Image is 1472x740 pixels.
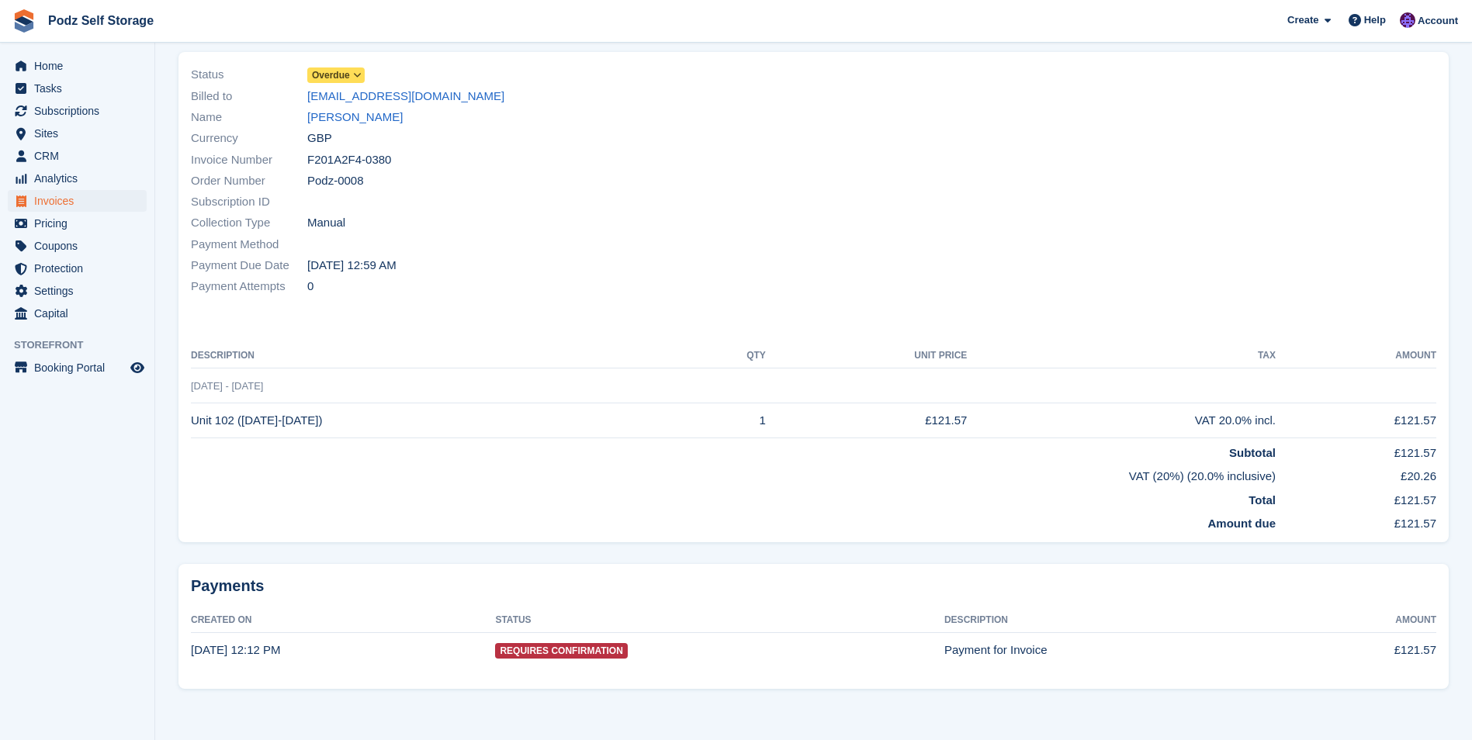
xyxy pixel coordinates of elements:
[1276,437,1436,462] td: £121.57
[1208,517,1276,530] strong: Amount due
[1276,509,1436,533] td: £121.57
[1418,13,1458,29] span: Account
[8,357,147,379] a: menu
[34,235,127,257] span: Coupons
[1287,12,1318,28] span: Create
[191,643,281,656] time: 2025-09-24 11:12:29 UTC
[191,462,1276,486] td: VAT (20%) (20.0% inclusive)
[967,344,1276,368] th: Tax
[8,190,147,212] a: menu
[8,168,147,189] a: menu
[307,130,332,147] span: GBP
[191,257,307,275] span: Payment Due Date
[1276,486,1436,510] td: £121.57
[191,576,1436,596] h2: Payments
[8,258,147,279] a: menu
[34,123,127,144] span: Sites
[307,66,365,84] a: Overdue
[495,608,944,633] th: Status
[191,344,693,368] th: Description
[34,213,127,234] span: Pricing
[766,344,968,368] th: Unit Price
[307,257,397,275] time: 2025-09-24 23:59:59 UTC
[8,78,147,99] a: menu
[8,145,147,167] a: menu
[128,358,147,377] a: Preview store
[34,303,127,324] span: Capital
[1276,462,1436,486] td: £20.26
[1229,446,1276,459] strong: Subtotal
[34,258,127,279] span: Protection
[191,172,307,190] span: Order Number
[307,278,313,296] span: 0
[1276,344,1436,368] th: Amount
[967,412,1276,430] div: VAT 20.0% incl.
[8,123,147,144] a: menu
[307,214,345,232] span: Manual
[191,236,307,254] span: Payment Method
[693,403,766,438] td: 1
[1400,12,1415,28] img: Jawed Chowdhary
[34,145,127,167] span: CRM
[944,608,1294,633] th: Description
[34,100,127,122] span: Subscriptions
[191,66,307,84] span: Status
[191,130,307,147] span: Currency
[8,55,147,77] a: menu
[8,100,147,122] a: menu
[191,214,307,232] span: Collection Type
[191,608,495,633] th: Created On
[1364,12,1386,28] span: Help
[191,403,693,438] td: Unit 102 ([DATE]-[DATE])
[34,190,127,212] span: Invoices
[12,9,36,33] img: stora-icon-8386f47178a22dfd0bd8f6a31ec36ba5ce8667c1dd55bd0f319d3a0aa187defe.svg
[34,357,127,379] span: Booking Portal
[307,151,391,169] span: F201A2F4-0380
[8,235,147,257] a: menu
[766,403,968,438] td: £121.57
[191,88,307,105] span: Billed to
[34,78,127,99] span: Tasks
[34,168,127,189] span: Analytics
[34,55,127,77] span: Home
[307,88,504,105] a: [EMAIL_ADDRESS][DOMAIN_NAME]
[693,344,766,368] th: QTY
[1294,608,1436,633] th: Amount
[191,109,307,126] span: Name
[191,278,307,296] span: Payment Attempts
[307,109,403,126] a: [PERSON_NAME]
[312,68,350,82] span: Overdue
[191,380,263,392] span: [DATE] - [DATE]
[42,8,160,33] a: Podz Self Storage
[14,337,154,353] span: Storefront
[191,193,307,211] span: Subscription ID
[307,172,364,190] span: Podz-0008
[8,303,147,324] a: menu
[34,280,127,302] span: Settings
[191,151,307,169] span: Invoice Number
[944,633,1294,667] td: Payment for Invoice
[1294,633,1436,667] td: £121.57
[8,280,147,302] a: menu
[1276,403,1436,438] td: £121.57
[495,643,627,659] span: Requires Confirmation
[1249,493,1276,507] strong: Total
[8,213,147,234] a: menu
